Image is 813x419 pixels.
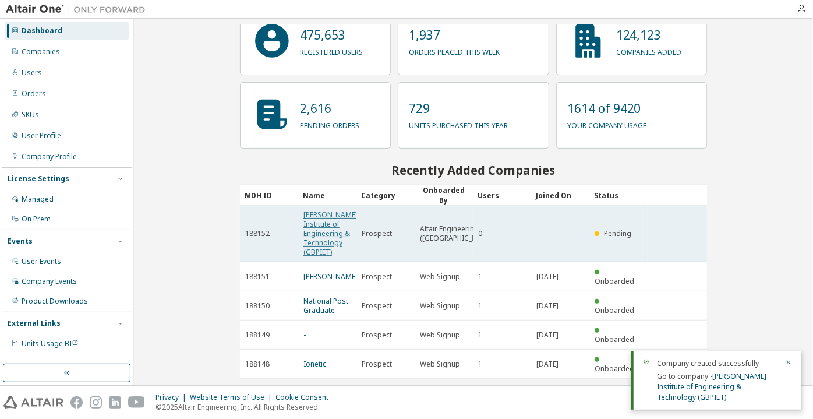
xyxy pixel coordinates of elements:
[420,224,494,243] span: Altair Engineering ([GEOGRAPHIC_DATA])
[303,186,352,205] div: Name
[594,186,643,205] div: Status
[362,272,392,281] span: Prospect
[420,360,460,369] span: Web Signup
[567,100,647,117] p: 1614 of 9420
[70,396,83,409] img: facebook.svg
[409,44,500,57] p: orders placed this week
[657,371,766,402] span: Go to company -
[22,110,39,119] div: SKUs
[595,305,634,315] span: Onboarded
[420,301,460,311] span: Web Signup
[128,396,145,409] img: youtube.svg
[245,186,294,205] div: MDH ID
[22,152,77,161] div: Company Profile
[536,360,559,369] span: [DATE]
[419,185,468,205] div: Onboarded By
[616,26,682,44] p: 124,123
[300,117,359,131] p: pending orders
[22,131,61,140] div: User Profile
[478,301,482,311] span: 1
[657,371,766,402] a: [PERSON_NAME] Institute of Engineering & Technology (GBPIET)
[22,214,51,224] div: On Prem
[22,297,88,306] div: Product Downloads
[303,359,326,369] a: Ionetic
[605,228,632,238] span: Pending
[536,272,559,281] span: [DATE]
[22,339,79,348] span: Units Usage BI
[300,26,363,44] p: 475,653
[22,47,60,57] div: Companies
[22,26,62,36] div: Dashboard
[362,330,392,340] span: Prospect
[303,210,358,257] a: [PERSON_NAME] Institute of Engineering & Technology (GBPIET)
[536,229,541,238] span: --
[420,330,460,340] span: Web Signup
[595,335,634,344] span: Onboarded
[595,364,634,374] span: Onboarded
[245,301,270,311] span: 188150
[595,276,634,286] span: Onboarded
[409,26,500,44] p: 1,937
[245,272,270,281] span: 188151
[245,330,270,340] span: 188149
[362,229,392,238] span: Prospect
[478,360,482,369] span: 1
[275,393,335,402] div: Cookie Consent
[90,396,102,409] img: instagram.svg
[300,100,359,117] p: 2,616
[567,117,647,131] p: your company usage
[478,229,482,238] span: 0
[303,272,358,281] a: [PERSON_NAME]
[3,396,63,409] img: altair_logo.svg
[409,117,508,131] p: units purchased this year
[22,277,77,286] div: Company Events
[478,330,482,340] span: 1
[155,402,335,412] p: © 2025 Altair Engineering, Inc. All Rights Reserved.
[22,89,46,98] div: Orders
[536,301,559,311] span: [DATE]
[8,319,61,328] div: External Links
[303,330,306,340] a: -
[22,257,61,266] div: User Events
[362,301,392,311] span: Prospect
[478,186,526,205] div: Users
[240,163,707,178] h2: Recently Added Companies
[245,229,270,238] span: 188152
[155,393,190,402] div: Privacy
[362,360,392,369] span: Prospect
[303,296,348,315] a: National Post Graduate
[420,272,460,281] span: Web Signup
[22,68,42,78] div: Users
[657,358,778,369] div: Company created successfully
[22,195,54,204] div: Managed
[536,330,559,340] span: [DATE]
[361,186,410,205] div: Category
[478,272,482,281] span: 1
[616,44,682,57] p: companies added
[109,396,121,409] img: linkedin.svg
[6,3,151,15] img: Altair One
[409,100,508,117] p: 729
[8,237,33,246] div: Events
[8,174,69,184] div: License Settings
[190,393,275,402] div: Website Terms of Use
[536,186,585,205] div: Joined On
[245,360,270,369] span: 188148
[300,44,363,57] p: registered users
